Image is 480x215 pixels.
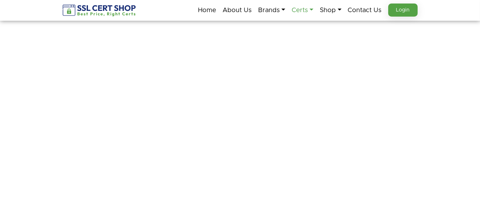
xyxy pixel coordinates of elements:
[198,4,216,17] a: Home
[63,4,137,16] img: sslcertshop-logo
[258,4,285,17] a: Brands
[223,4,252,17] a: About Us
[292,4,313,17] a: Certs
[320,4,341,17] a: Shop
[348,4,382,17] a: Contact Us
[388,4,418,17] a: Login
